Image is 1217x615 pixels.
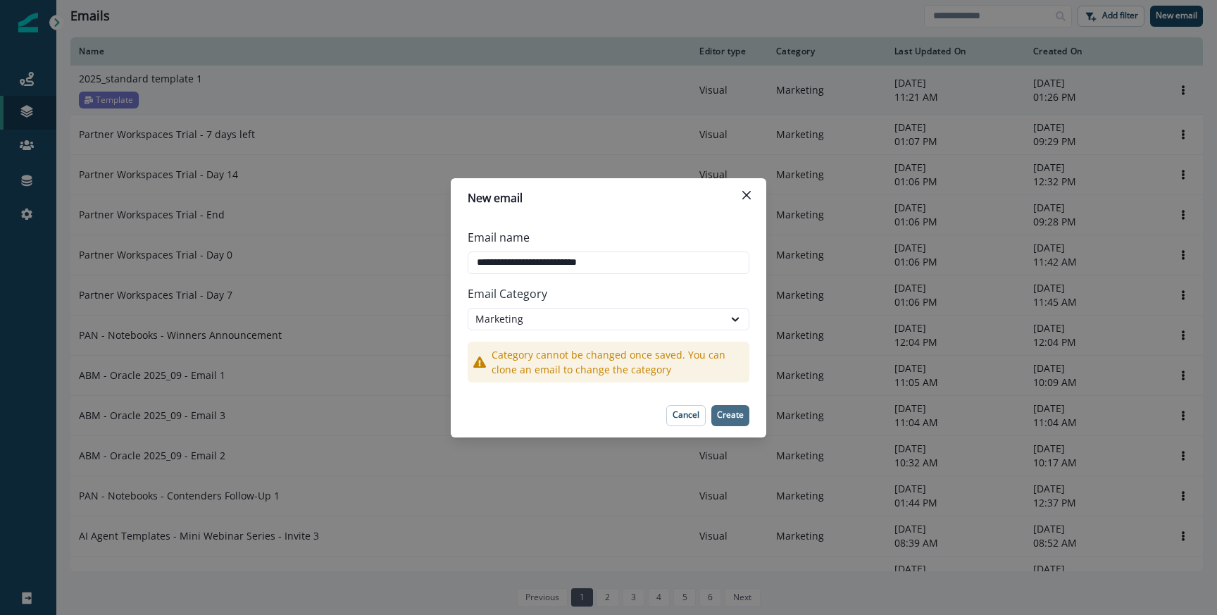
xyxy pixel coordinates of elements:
[468,190,523,206] p: New email
[735,184,758,206] button: Close
[468,229,530,246] p: Email name
[666,405,706,426] button: Cancel
[673,410,699,420] p: Cancel
[711,405,749,426] button: Create
[475,311,716,326] div: Marketing
[717,410,744,420] p: Create
[468,280,749,308] p: Email Category
[492,347,744,377] p: Category cannot be changed once saved. You can clone an email to change the category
